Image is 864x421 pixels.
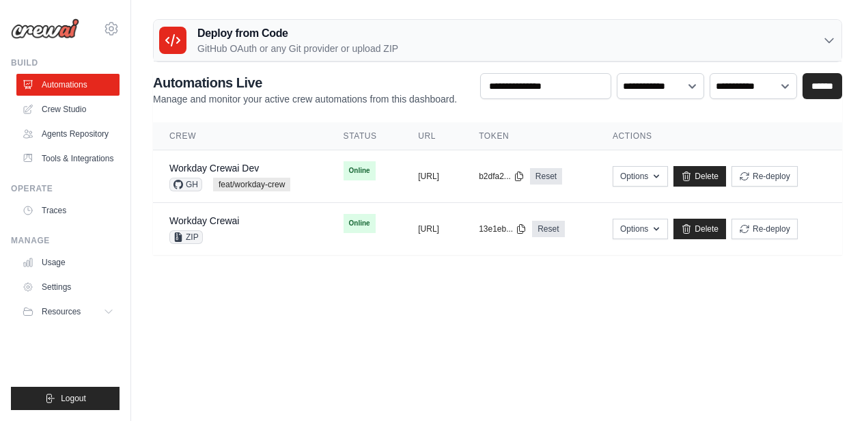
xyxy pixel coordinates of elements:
span: ZIP [169,230,203,244]
a: Automations [16,74,120,96]
a: Reset [530,168,562,185]
h2: Automations Live [153,73,457,92]
img: Logo [11,18,79,39]
iframe: Chat Widget [796,355,864,421]
a: Agents Repository [16,123,120,145]
a: Workday Crewai [169,215,239,226]
button: Options [613,219,668,239]
th: Status [327,122,402,150]
span: Online [344,161,376,180]
th: Actions [596,122,842,150]
a: Delete [673,219,726,239]
p: Manage and monitor your active crew automations from this dashboard. [153,92,457,106]
a: Tools & Integrations [16,148,120,169]
button: Logout [11,387,120,410]
button: Re-deploy [731,219,798,239]
button: Options [613,166,668,187]
span: feat/workday-crew [213,178,290,191]
button: b2dfa2... [479,171,525,182]
a: Workday Crewai Dev [169,163,259,174]
div: Manage [11,235,120,246]
span: Logout [61,393,86,404]
span: GH [169,178,202,191]
button: 13e1eb... [479,223,527,234]
div: Build [11,57,120,68]
a: Settings [16,276,120,298]
a: Traces [16,200,120,221]
button: Resources [16,301,120,323]
th: Token [462,122,596,150]
th: URL [402,122,462,150]
div: Operate [11,183,120,194]
h3: Deploy from Code [197,25,398,42]
a: Usage [16,252,120,273]
a: Delete [673,166,726,187]
th: Crew [153,122,327,150]
a: Reset [532,221,564,237]
span: Resources [42,306,81,317]
p: GitHub OAuth or any Git provider or upload ZIP [197,42,398,55]
a: Crew Studio [16,98,120,120]
button: Re-deploy [731,166,798,187]
span: Online [344,214,376,233]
